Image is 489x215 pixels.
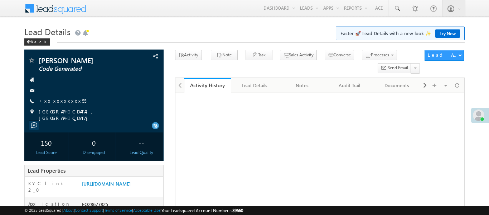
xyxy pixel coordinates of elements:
div: 150 [26,136,66,149]
a: Activity History [184,78,231,93]
div: Activity History [189,82,226,89]
button: Converse [325,50,354,60]
div: Back [24,38,50,46]
button: Sales Activity [280,50,317,60]
a: Acceptable Use [133,208,160,212]
a: Contact Support [75,208,103,212]
a: Notes [279,78,326,93]
div: Audit Trail [332,81,367,90]
span: [PERSON_NAME] [39,57,125,64]
a: Documents [373,78,421,93]
button: Lead Actions [425,50,464,61]
div: Lead Quality [121,149,161,156]
button: Processes [362,50,397,60]
span: Code Generated [39,65,125,73]
div: Lead Score [26,149,66,156]
span: [GEOGRAPHIC_DATA], [GEOGRAPHIC_DATA] [39,108,151,121]
a: +xx-xxxxxxxx55 [39,98,86,104]
a: Try Now [435,29,460,38]
div: Lead Actions [428,52,458,58]
div: Documents [379,81,414,90]
span: Lead Properties [28,167,66,174]
span: Send Email [388,65,408,71]
div: -- [121,136,161,149]
label: KYC link 2_0 [28,180,75,193]
span: Your Leadsquared Account Number is [161,208,243,213]
div: EQ28677825 [80,201,163,211]
div: 0 [74,136,114,149]
button: Send Email [378,63,411,74]
a: Terms of Service [104,208,132,212]
a: Audit Trail [326,78,373,93]
span: 39660 [232,208,243,213]
div: Disengaged [74,149,114,156]
button: Activity [175,50,202,60]
a: Back [24,38,53,44]
a: Lead Details [231,78,279,93]
span: © 2025 LeadSquared | | | | | [24,207,243,214]
button: Note [211,50,238,60]
span: Faster 🚀 Lead Details with a new look ✨ [340,30,460,37]
div: Notes [285,81,320,90]
button: Task [246,50,272,60]
a: About [63,208,74,212]
span: Processes [371,52,389,57]
a: [URL][DOMAIN_NAME] [82,181,131,187]
label: Application Number [28,201,75,214]
div: Lead Details [237,81,272,90]
span: Lead Details [24,26,71,37]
